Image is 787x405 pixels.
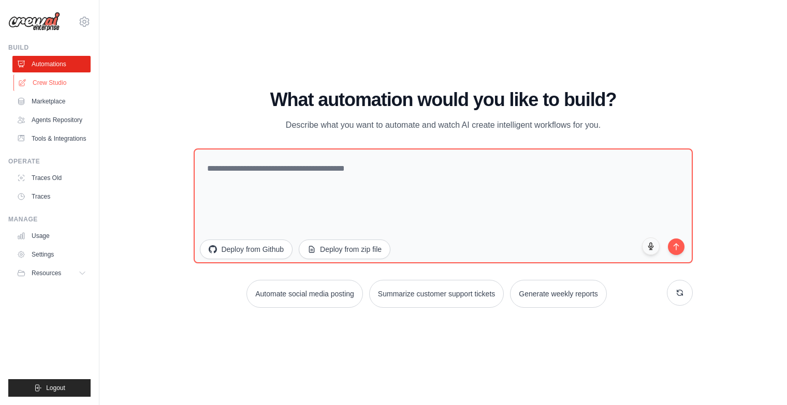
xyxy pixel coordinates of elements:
div: Manage [8,215,91,223]
h1: What automation would you like to build? [194,89,692,110]
button: Summarize customer support tickets [369,280,504,308]
div: Operate [8,157,91,166]
a: Settings [12,246,91,263]
span: Logout [46,384,65,392]
p: Describe what you want to automate and watch AI create intelligent workflows for you. [269,118,617,132]
button: Generate weekly reports [510,280,607,308]
a: Automations [12,56,91,72]
a: Usage [12,228,91,244]
button: Deploy from Github [200,239,293,259]
iframe: Chat Widget [735,355,787,405]
a: Traces [12,188,91,205]
button: Deploy from zip file [299,239,390,259]
button: Automate social media posting [246,280,363,308]
a: Marketplace [12,93,91,110]
button: Logout [8,379,91,397]
a: Agents Repository [12,112,91,128]
a: Traces Old [12,170,91,186]
span: Resources [32,269,61,277]
div: Build [8,43,91,52]
a: Crew Studio [13,74,92,91]
img: Logo [8,12,60,32]
button: Resources [12,265,91,281]
a: Tools & Integrations [12,130,91,147]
